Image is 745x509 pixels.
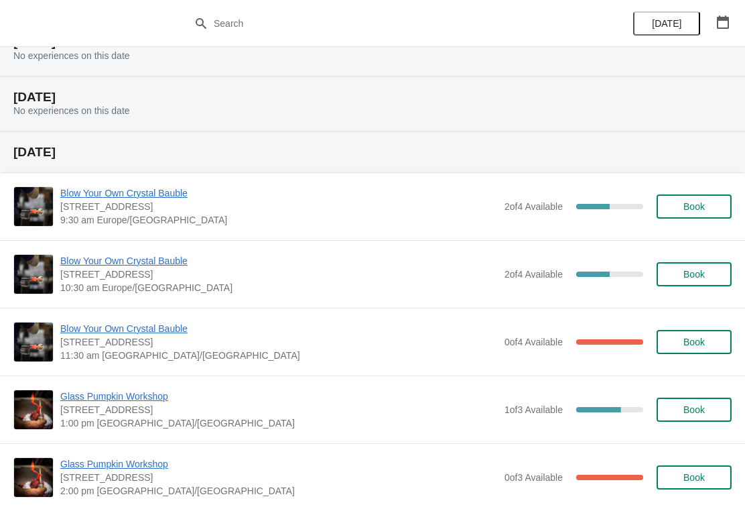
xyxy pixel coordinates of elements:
[504,472,563,483] span: 0 of 3 Available
[657,262,732,286] button: Book
[60,471,498,484] span: [STREET_ADDRESS]
[504,337,563,347] span: 0 of 4 Available
[633,11,700,36] button: [DATE]
[657,398,732,422] button: Book
[213,11,559,36] input: Search
[657,465,732,490] button: Book
[683,337,705,347] span: Book
[60,322,498,335] span: Blow Your Own Crystal Bauble
[13,91,732,104] h2: [DATE]
[60,254,498,268] span: Blow Your Own Crystal Bauble
[504,404,563,415] span: 1 of 3 Available
[504,201,563,212] span: 2 of 4 Available
[60,484,498,498] span: 2:00 pm [GEOGRAPHIC_DATA]/[GEOGRAPHIC_DATA]
[683,404,705,415] span: Book
[60,349,498,362] span: 11:30 am [GEOGRAPHIC_DATA]/[GEOGRAPHIC_DATA]
[14,458,53,497] img: Glass Pumpkin Workshop | Cumbria Crystal, Canal Street, Ulverston LA12 7LB, UK | 2:00 pm Europe/L...
[60,213,498,227] span: 9:30 am Europe/[GEOGRAPHIC_DATA]
[683,472,705,483] span: Book
[60,335,498,349] span: [STREET_ADDRESS]
[683,201,705,212] span: Book
[60,403,498,416] span: [STREET_ADDRESS]
[60,457,498,471] span: Glass Pumpkin Workshop
[14,255,53,294] img: Blow Your Own Crystal Bauble | Cumbria Crystal, Canal Street, Ulverston LA12 7LB, UK | 10:30 am E...
[13,146,732,159] h2: [DATE]
[60,268,498,281] span: [STREET_ADDRESS]
[60,416,498,430] span: 1:00 pm [GEOGRAPHIC_DATA]/[GEOGRAPHIC_DATA]
[657,194,732,219] button: Book
[652,18,681,29] span: [DATE]
[60,390,498,403] span: Glass Pumpkin Workshop
[683,269,705,280] span: Book
[60,200,498,213] span: [STREET_ADDRESS]
[60,186,498,200] span: Blow Your Own Crystal Bauble
[504,269,563,280] span: 2 of 4 Available
[13,50,130,61] span: No experiences on this date
[14,187,53,226] img: Blow Your Own Crystal Bauble | Cumbria Crystal, Canal Street, Ulverston LA12 7LB, UK | 9:30 am Eu...
[657,330,732,354] button: Book
[14,390,53,429] img: Glass Pumpkin Workshop | Cumbria Crystal, Canal Street, Ulverston LA12 7LB, UK | 1:00 pm Europe/L...
[13,105,130,116] span: No experiences on this date
[14,323,53,361] img: Blow Your Own Crystal Bauble | Cumbria Crystal, Canal Street, Ulverston LA12 7LB, UK | 11:30 am E...
[60,281,498,294] span: 10:30 am Europe/[GEOGRAPHIC_DATA]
